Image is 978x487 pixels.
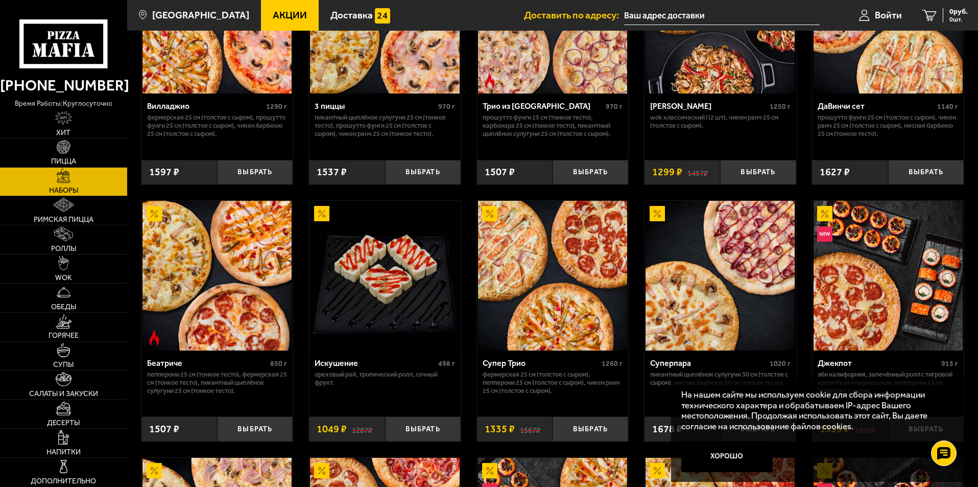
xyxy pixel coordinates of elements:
button: Выбрать [217,416,293,442]
span: 1507 ₽ [485,167,515,177]
p: Ореховый рай, Тропический ролл, Сочный фрукт. [315,370,455,387]
span: Салаты и закуски [29,390,98,398]
s: 1457 ₽ [687,167,708,177]
span: Горячее [49,332,79,339]
span: Акции [273,10,307,20]
p: Пикантный цыплёнок сулугуни 30 см (толстое с сыром), Мясная Барбекю 30 см (тонкое тесто). [650,370,791,387]
p: Прошутто Фунги 25 см (толстое с сыром), Чикен Ранч 25 см (толстое с сыром), Мясная Барбекю 25 см ... [818,113,958,138]
p: Фермерская 25 см (толстое с сыром), Прошутто Фунги 25 см (толстое с сыром), Чикен Барбекю 25 см (... [147,113,288,138]
span: WOK [55,274,72,282]
img: Искушение [310,201,459,350]
p: Пикантный цыплёнок сулугуни 25 см (тонкое тесто), Прошутто Фунги 25 см (толстое с сыром), Чикен Р... [315,113,455,138]
div: Искушение [315,358,436,368]
img: Акционный [650,463,665,478]
img: Акционный [817,206,832,221]
img: 15daf4d41897b9f0e9f617042186c801.svg [375,8,390,24]
div: Вилладжио [147,101,264,111]
p: Фермерская 25 см (толстое с сыром), Пепперони 25 см (толстое с сыром), Чикен Ранч 25 см (толстое ... [483,370,623,395]
button: Выбрать [385,160,461,185]
span: 1299 ₽ [652,167,682,177]
span: 498 г [438,359,455,368]
img: Супер Трио [478,201,627,350]
img: Акционный [650,206,665,221]
span: Обеды [51,304,76,311]
span: 970 г [606,102,623,111]
a: АкционныйОстрое блюдоБеатриче [141,201,293,350]
div: Беатриче [147,358,268,368]
span: Супы [53,361,74,368]
a: АкционныйСуперпара [645,201,796,350]
img: Акционный [482,206,497,221]
div: Супер Трио [483,358,600,368]
a: АкционныйСупер Трио [477,201,629,350]
p: На нашем сайте мы используем cookie для сбора информации технического характера и обрабатываем IP... [681,389,948,432]
button: Выбрать [553,416,628,442]
div: Джекпот [818,358,939,368]
img: Акционный [314,463,329,478]
button: Выбрать [720,160,796,185]
div: Суперпара [650,358,767,368]
s: 1287 ₽ [352,424,372,434]
span: Доставить по адресу: [524,10,624,20]
span: 1290 г [266,102,287,111]
span: 0 руб. [949,8,968,15]
img: Беатриче [142,201,292,350]
div: ДаВинчи сет [818,101,935,111]
div: Трио из [GEOGRAPHIC_DATA] [483,101,604,111]
span: Войти [875,10,902,20]
input: Ваш адрес доставки [624,6,820,25]
span: 1049 ₽ [317,424,347,434]
span: 1627 ₽ [820,167,850,177]
p: Wok классический L (2 шт), Чикен Ранч 25 см (толстое с сыром). [650,113,791,130]
img: Джекпот [814,201,963,350]
button: Выбрать [888,160,964,185]
span: 1507 ₽ [149,424,179,434]
span: Дополнительно [31,478,96,485]
span: 0 шт. [949,16,968,22]
div: [PERSON_NAME] [650,101,767,111]
span: Наборы [49,187,78,194]
p: Пепперони 25 см (тонкое тесто), Фермерская 25 см (тонкое тесто), Пикантный цыплёнок сулугуни 25 с... [147,370,288,395]
span: 1335 ₽ [485,424,515,434]
img: Акционный [482,463,497,478]
span: [GEOGRAPHIC_DATA] [152,10,249,20]
img: Суперпара [646,201,795,350]
span: Десерты [47,420,80,427]
span: 1597 ₽ [149,167,179,177]
p: Эби Калифорния, Запечённый ролл с тигровой креветкой и пармезаном, Пепперони 25 см (толстое с сыр... [818,370,958,395]
button: Хорошо [681,442,773,472]
img: Акционный [147,206,162,221]
img: Острое блюдо [482,73,497,88]
span: 1678 ₽ [652,424,682,434]
img: Острое блюдо [147,330,162,345]
img: Новинка [817,226,832,242]
button: Выбрать [553,160,628,185]
img: Акционный [314,206,329,221]
button: Выбрать [385,416,461,442]
span: 850 г [270,359,287,368]
a: АкционныйНовинкаДжекпот [812,201,964,350]
span: 1250 г [770,102,791,111]
img: Акционный [147,463,162,478]
span: 1537 ₽ [317,167,347,177]
span: 1020 г [770,359,791,368]
span: Римская пицца [34,216,93,223]
button: Выбрать [217,160,293,185]
span: Хит [56,129,70,136]
p: Прошутто Фунги 25 см (тонкое тесто), Карбонара 25 см (тонкое тесто), Пикантный цыплёнок сулугуни ... [483,113,623,138]
span: 1260 г [602,359,623,368]
span: Напитки [46,449,81,456]
span: Доставка [330,10,373,20]
div: 3 пиццы [315,101,436,111]
span: Пицца [51,158,76,165]
a: АкционныйИскушение [309,201,461,350]
span: 1140 г [937,102,958,111]
s: 1567 ₽ [520,424,540,434]
span: 915 г [941,359,958,368]
span: Роллы [51,245,76,252]
span: 970 г [438,102,455,111]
